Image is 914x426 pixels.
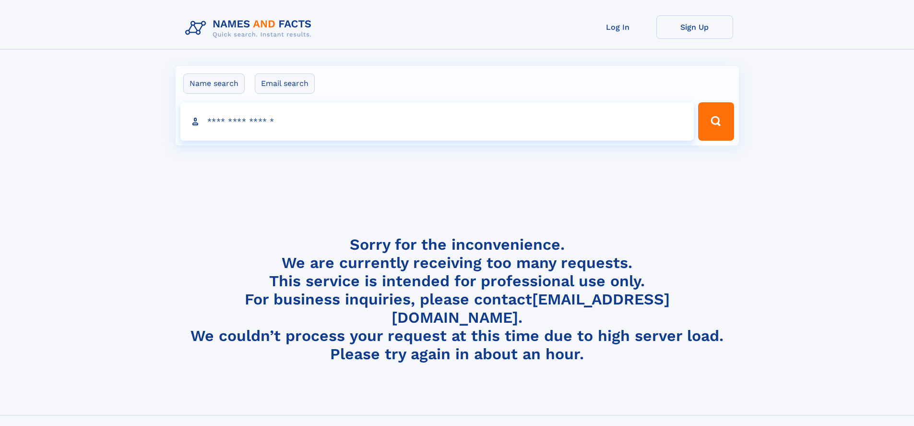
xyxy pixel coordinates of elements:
[656,15,733,39] a: Sign Up
[392,290,670,327] a: [EMAIL_ADDRESS][DOMAIN_NAME]
[183,73,245,94] label: Name search
[181,15,320,41] img: Logo Names and Facts
[180,102,694,141] input: search input
[698,102,734,141] button: Search Button
[255,73,315,94] label: Email search
[181,235,733,364] h4: Sorry for the inconvenience. We are currently receiving too many requests. This service is intend...
[580,15,656,39] a: Log In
